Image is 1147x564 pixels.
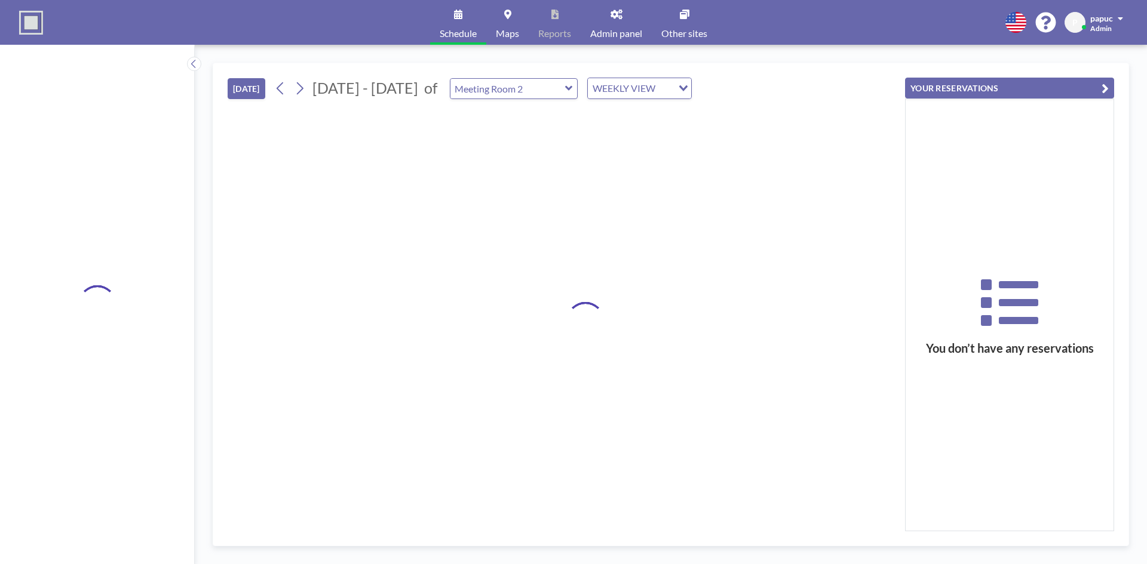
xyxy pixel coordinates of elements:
[1090,13,1113,23] span: papuc
[440,29,477,38] span: Schedule
[659,81,671,96] input: Search for option
[228,78,265,99] button: [DATE]
[590,29,642,38] span: Admin panel
[312,79,418,97] span: [DATE] - [DATE]
[450,79,565,98] input: Meeting Room 2
[1090,24,1112,33] span: Admin
[906,341,1114,356] h3: You don’t have any reservations
[590,81,658,96] span: WEEKLY VIEW
[661,29,707,38] span: Other sites
[588,78,691,98] div: Search for option
[905,78,1114,98] button: YOUR RESERVATIONS
[19,11,43,35] img: organization-logo
[538,29,571,38] span: Reports
[1072,17,1078,28] span: P
[496,29,519,38] span: Maps
[424,79,437,97] span: of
